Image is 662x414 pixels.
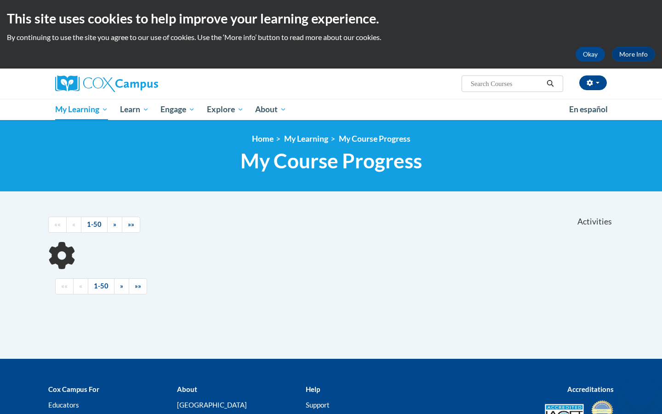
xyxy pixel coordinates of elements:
a: Engage [154,99,201,120]
a: My Learning [49,99,114,120]
a: My Course Progress [339,134,411,144]
a: Next [107,217,122,233]
button: Search [543,78,557,89]
span: « [79,282,82,290]
span: My Learning [55,104,108,115]
span: »» [135,282,141,290]
a: Previous [66,217,81,233]
a: Previous [73,278,88,294]
span: Explore [207,104,244,115]
a: Begining [55,278,74,294]
a: Begining [48,217,67,233]
h2: This site uses cookies to help improve your learning experience. [7,9,655,28]
a: My Learning [284,134,328,144]
button: Account Settings [579,75,607,90]
button: Okay [576,47,605,62]
a: About [250,99,293,120]
span: » [113,220,116,228]
a: Explore [201,99,250,120]
p: By continuing to use the site you agree to our use of cookies. Use the ‘More info’ button to read... [7,32,655,42]
a: End [122,217,140,233]
a: Next [114,278,129,294]
a: [GEOGRAPHIC_DATA] [177,401,247,409]
span: «« [54,220,61,228]
a: Cox Campus [55,75,230,92]
input: Search Courses [470,78,543,89]
span: Learn [120,104,149,115]
iframe: Button to launch messaging window [625,377,655,407]
a: En español [563,100,614,119]
span: » [120,282,123,290]
b: About [177,385,197,393]
span: «« [61,282,68,290]
a: More Info [612,47,655,62]
a: End [129,278,147,294]
a: Educators [48,401,79,409]
a: Home [252,134,274,144]
span: Engage [160,104,195,115]
span: En español [569,104,608,114]
img: Cox Campus [55,75,158,92]
span: About [255,104,286,115]
a: 1-50 [81,217,108,233]
a: Support [306,401,330,409]
b: Cox Campus For [48,385,99,393]
span: Activities [577,217,612,227]
b: Help [306,385,320,393]
span: My Course Progress [240,149,422,173]
div: Main menu [41,99,621,120]
a: Learn [114,99,155,120]
b: Accreditations [567,385,614,393]
span: « [72,220,75,228]
a: 1-50 [88,278,114,294]
span: »» [128,220,134,228]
